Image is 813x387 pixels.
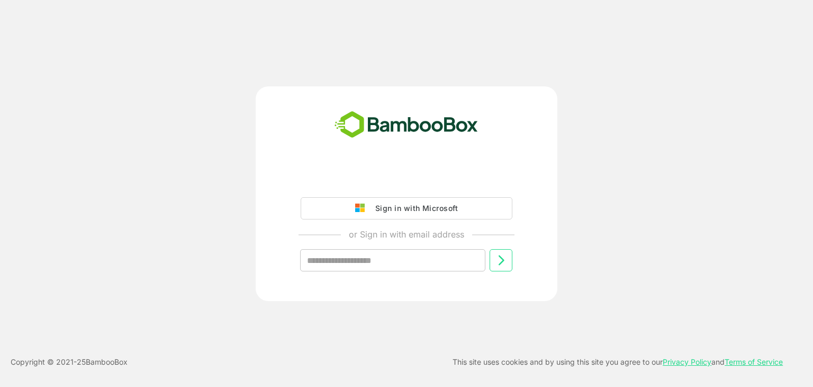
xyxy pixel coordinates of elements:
[453,356,783,368] p: This site uses cookies and by using this site you agree to our and
[11,356,128,368] p: Copyright © 2021- 25 BambooBox
[301,197,512,219] button: Sign in with Microsoft
[355,204,370,213] img: google
[329,108,484,143] img: bamboobox
[370,201,458,215] div: Sign in with Microsoft
[663,357,711,366] a: Privacy Policy
[349,228,464,241] p: or Sign in with email address
[725,357,783,366] a: Terms of Service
